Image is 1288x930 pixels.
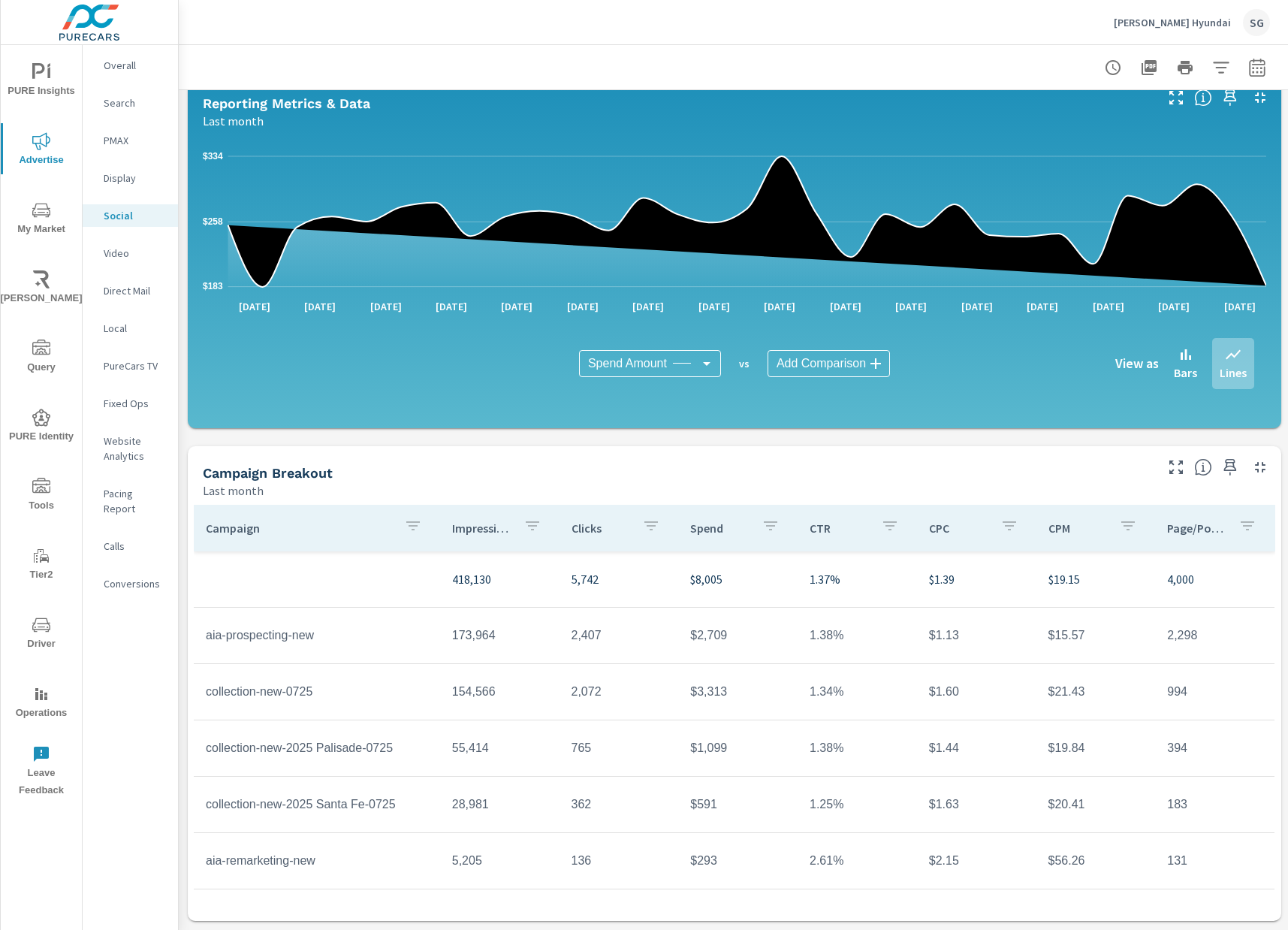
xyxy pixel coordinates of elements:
[83,242,178,264] div: Video
[560,617,679,654] td: 2,407
[1164,86,1188,110] button: Make Fullscreen
[885,299,937,314] p: [DATE]
[1248,86,1272,110] button: Minimize Widget
[1218,455,1242,479] span: Save this to your personalized report
[929,521,988,536] p: CPC
[951,299,1003,314] p: [DATE]
[721,357,768,370] p: vs
[490,299,543,314] p: [DATE]
[917,729,1036,767] td: $1.44
[203,482,264,500] p: Last month
[1155,617,1274,654] td: 2,298
[104,539,166,554] p: Calls
[1115,356,1159,371] h6: View as
[1114,16,1231,29] p: [PERSON_NAME] Hyundai
[929,570,1024,588] p: $1.39
[768,350,890,377] div: Add Comparison
[104,486,166,516] p: Pacing Report
[440,673,560,711] td: 154,566
[104,396,166,411] p: Fixed Ops
[1214,299,1266,314] p: [DATE]
[622,299,674,314] p: [DATE]
[83,167,178,189] div: Display
[1036,786,1156,823] td: $20.41
[104,358,166,373] p: PureCars TV
[798,842,917,880] td: 2.61%
[678,786,798,823] td: $591
[1036,729,1156,767] td: $19.84
[5,63,77,100] span: PURE Insights
[588,356,667,371] span: Spend Amount
[194,617,440,654] td: aia-prospecting-new
[203,465,333,481] h5: Campaign Breakout
[440,617,560,654] td: 173,964
[579,350,721,377] div: Spend Amount
[5,132,77,169] span: Advertise
[203,112,264,130] p: Last month
[1048,521,1108,536] p: CPM
[194,786,440,823] td: collection-new-2025 Santa Fe-0725
[572,521,631,536] p: Clicks
[557,299,609,314] p: [DATE]
[203,151,223,162] text: $334
[83,355,178,377] div: PureCars TV
[819,299,872,314] p: [DATE]
[1174,364,1197,382] p: Bars
[194,842,440,880] td: aia-remarketing-new
[104,58,166,73] p: Overall
[678,842,798,880] td: $293
[5,201,77,238] span: My Market
[798,729,917,767] td: 1.38%
[917,786,1036,823] td: $1.63
[203,216,223,227] text: $258
[798,673,917,711] td: 1.34%
[440,729,560,767] td: 55,414
[452,570,547,588] p: 418,130
[425,299,478,314] p: [DATE]
[1,45,82,805] div: nav menu
[104,321,166,336] p: Local
[83,54,178,77] div: Overall
[753,299,806,314] p: [DATE]
[5,409,77,445] span: PURE Identity
[1164,455,1188,479] button: Make Fullscreen
[440,786,560,823] td: 28,981
[1194,458,1212,476] span: This is a summary of Social performance results by campaign. Each column can be sorted.
[83,92,178,114] div: Search
[104,133,166,148] p: PMAX
[1155,673,1274,711] td: 994
[917,673,1036,711] td: $1.60
[5,616,77,653] span: Driver
[560,786,679,823] td: 362
[1167,521,1226,536] p: Page/Post Action
[5,547,77,584] span: Tier2
[1243,9,1270,36] div: SG
[104,246,166,261] p: Video
[678,729,798,767] td: $1,099
[206,521,392,536] p: Campaign
[777,356,866,371] span: Add Comparison
[798,617,917,654] td: 1.38%
[1170,53,1200,83] button: Print Report
[1167,570,1262,588] p: 4,000
[1194,89,1212,107] span: Understand Social data over time and see how metrics compare to each other.
[83,279,178,302] div: Direct Mail
[83,392,178,415] div: Fixed Ops
[678,673,798,711] td: $3,313
[1155,729,1274,767] td: 394
[5,745,77,799] span: Leave Feedback
[5,340,77,376] span: Query
[1242,53,1272,83] button: Select Date Range
[194,729,440,767] td: collection-new-2025 Palisade-0725
[452,521,511,536] p: Impressions
[104,283,166,298] p: Direct Mail
[83,572,178,595] div: Conversions
[1148,299,1200,314] p: [DATE]
[83,482,178,520] div: Pacing Report
[917,842,1036,880] td: $2.15
[83,317,178,340] div: Local
[360,299,412,314] p: [DATE]
[1082,299,1135,314] p: [DATE]
[83,535,178,557] div: Calls
[1206,53,1236,83] button: Apply Filters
